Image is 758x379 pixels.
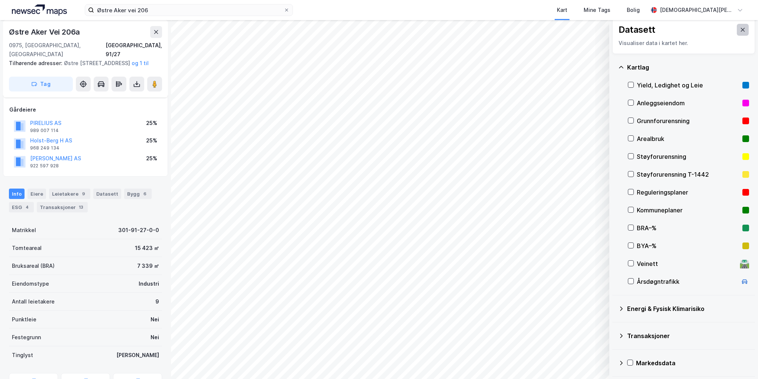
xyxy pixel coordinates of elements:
[151,333,159,342] div: Nei
[30,128,59,134] div: 989 007 114
[660,6,734,15] div: [DEMOGRAPHIC_DATA][PERSON_NAME]
[12,261,55,270] div: Bruksareal (BRA)
[627,6,640,15] div: Bolig
[9,202,34,212] div: ESG
[106,41,162,59] div: [GEOGRAPHIC_DATA], 91/27
[93,189,121,199] div: Datasett
[116,351,159,360] div: [PERSON_NAME]
[80,190,87,197] div: 9
[137,261,159,270] div: 7 339 ㎡
[12,226,36,235] div: Matrikkel
[637,277,737,286] div: Årsdøgntrafikk
[619,24,655,36] div: Datasett
[28,189,46,199] div: Eiere
[9,26,81,38] div: Østre Aker Vei 206a
[9,41,106,59] div: 0975, [GEOGRAPHIC_DATA], [GEOGRAPHIC_DATA]
[637,241,739,250] div: BYA–%
[637,224,739,232] div: BRA–%
[740,259,750,269] div: 🛣️
[627,63,749,72] div: Kartlag
[124,189,152,199] div: Bygg
[12,279,49,288] div: Eiendomstype
[146,119,157,128] div: 25%
[584,6,610,15] div: Mine Tags
[139,279,159,288] div: Industri
[627,331,749,340] div: Transaksjoner
[619,39,749,48] div: Visualiser data i kartet her.
[37,202,88,212] div: Transaksjoner
[637,152,739,161] div: Støyforurensning
[94,4,284,16] input: Søk på adresse, matrikkel, gårdeiere, leietakere eller personer
[9,77,73,91] button: Tag
[637,259,737,268] div: Veinett
[637,99,739,107] div: Anleggseiendom
[557,6,567,15] div: Kart
[637,81,739,90] div: Yield, Ledighet og Leie
[141,190,149,197] div: 6
[30,163,59,169] div: 922 597 928
[12,297,55,306] div: Antall leietakere
[12,351,33,360] div: Tinglyst
[637,134,739,143] div: Arealbruk
[135,244,159,253] div: 15 423 ㎡
[12,244,42,253] div: Tomteareal
[637,116,739,125] div: Grunnforurensning
[636,359,749,367] div: Markedsdata
[721,343,758,379] iframe: Chat Widget
[9,59,156,68] div: Østre [STREET_ADDRESS]
[77,203,85,211] div: 13
[9,105,162,114] div: Gårdeiere
[155,297,159,306] div: 9
[12,4,67,16] img: logo.a4113a55bc3d86da70a041830d287a7e.svg
[49,189,90,199] div: Leietakere
[9,60,64,66] span: Tilhørende adresser:
[146,154,157,163] div: 25%
[9,189,25,199] div: Info
[627,304,749,313] div: Energi & Fysisk Klimarisiko
[12,333,41,342] div: Festegrunn
[23,203,31,211] div: 4
[146,136,157,145] div: 25%
[637,188,739,197] div: Reguleringsplaner
[118,226,159,235] div: 301-91-27-0-0
[637,206,739,215] div: Kommuneplaner
[151,315,159,324] div: Nei
[637,170,739,179] div: Støyforurensning T-1442
[30,145,59,151] div: 968 249 134
[12,315,36,324] div: Punktleie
